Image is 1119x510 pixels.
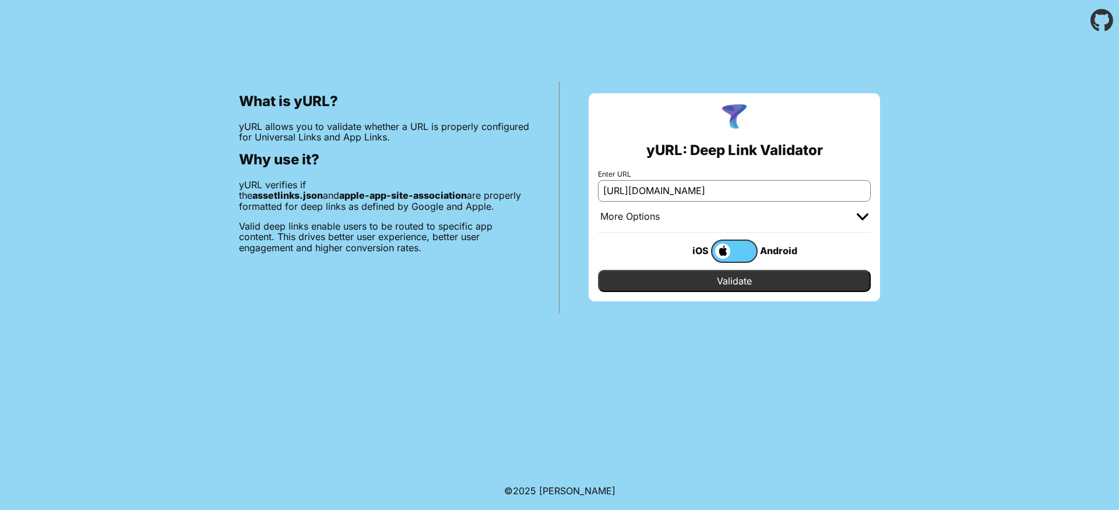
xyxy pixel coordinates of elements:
input: e.g. https://app.chayev.com/xyx [598,180,871,201]
img: yURL Logo [719,103,749,133]
b: assetlinks.json [252,189,323,201]
h2: Why use it? [239,152,530,168]
img: chevron [857,213,868,220]
div: Android [758,243,804,258]
b: apple-app-site-association [339,189,467,201]
div: iOS [664,243,711,258]
label: Enter URL [598,170,871,178]
span: 2025 [513,485,536,497]
p: yURL verifies if the and are properly formatted for deep links as defined by Google and Apple. [239,180,530,212]
p: Valid deep links enable users to be routed to specific app content. This drives better user exper... [239,221,530,253]
div: More Options [600,211,660,223]
a: Michael Ibragimchayev's Personal Site [539,485,615,497]
h2: What is yURL? [239,93,530,110]
footer: © [504,472,615,510]
input: Validate [598,270,871,292]
p: yURL allows you to validate whether a URL is properly configured for Universal Links and App Links. [239,121,530,143]
h2: yURL: Deep Link Validator [646,142,823,159]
